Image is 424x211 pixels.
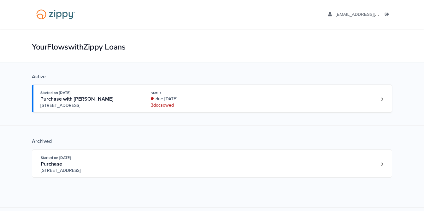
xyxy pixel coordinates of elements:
span: [STREET_ADDRESS] [41,167,137,174]
span: Purchase with [PERSON_NAME] [40,96,113,102]
span: Started on [DATE] [40,91,70,95]
div: Active [32,73,392,80]
span: Purchase [41,161,62,167]
h1: Your Flows with Zippy Loans [32,42,392,52]
div: Archived [32,138,392,144]
a: Loan number 4180491 [377,160,387,169]
a: Open loan 4187168 [32,85,392,113]
a: Log out [385,12,392,18]
a: Loan number 4187168 [377,95,387,104]
img: Logo [32,6,79,22]
div: due [DATE] [151,96,235,102]
span: hakes70@yahoo.com [336,12,408,17]
a: Open loan 4180491 [32,149,392,178]
span: [STREET_ADDRESS] [40,103,137,109]
div: Status [151,90,235,96]
div: 3 doc s owed [151,102,235,108]
span: Started on [DATE] [41,155,71,160]
a: edit profile [328,12,408,18]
